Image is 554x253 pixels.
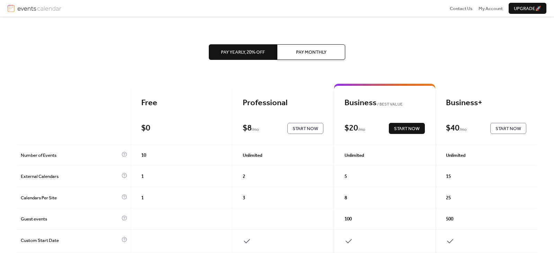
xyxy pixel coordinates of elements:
span: / mo [252,126,259,133]
span: 3 [243,195,245,201]
div: $ 8 [243,123,252,134]
span: / mo [358,126,365,133]
button: Pay Monthly [277,44,345,60]
span: Start Now [394,125,420,132]
span: Pay Monthly [296,49,327,56]
span: Unlimited [243,152,262,159]
button: Start Now [389,123,425,134]
span: 1 [141,195,144,201]
span: Calendars Per Site [21,195,120,201]
div: Business [345,98,425,108]
button: Pay Yearly, 20% off [209,44,277,60]
span: 10 [141,152,146,159]
a: Contact Us [450,5,473,12]
span: Guest events [21,216,120,223]
span: 100 [345,216,352,223]
span: Pay Yearly, 20% off [221,49,265,56]
span: 25 [446,195,451,201]
span: 8 [345,195,347,201]
span: 2 [243,173,245,180]
span: Number of Events [21,152,120,159]
div: Free [141,98,222,108]
button: Upgrade🚀 [509,3,546,14]
span: Unlimited [446,152,466,159]
span: External Calendars [21,173,120,180]
div: $ 20 [345,123,358,134]
span: 5 [345,173,347,180]
button: Start Now [287,123,323,134]
span: 500 [446,216,453,223]
span: BEST VALUE [376,101,403,108]
img: logo [8,4,15,12]
span: Custom Start Date [21,237,120,245]
span: Start Now [293,125,318,132]
a: My Account [479,5,503,12]
span: 15 [446,173,451,180]
img: logotype [17,4,61,12]
button: Start Now [490,123,526,134]
div: Business+ [446,98,526,108]
span: Start Now [495,125,521,132]
span: Upgrade 🚀 [514,5,541,12]
div: $ 0 [141,123,150,134]
span: / mo [459,126,467,133]
div: $ 40 [446,123,459,134]
span: 1 [141,173,144,180]
div: Professional [243,98,323,108]
span: Unlimited [345,152,364,159]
